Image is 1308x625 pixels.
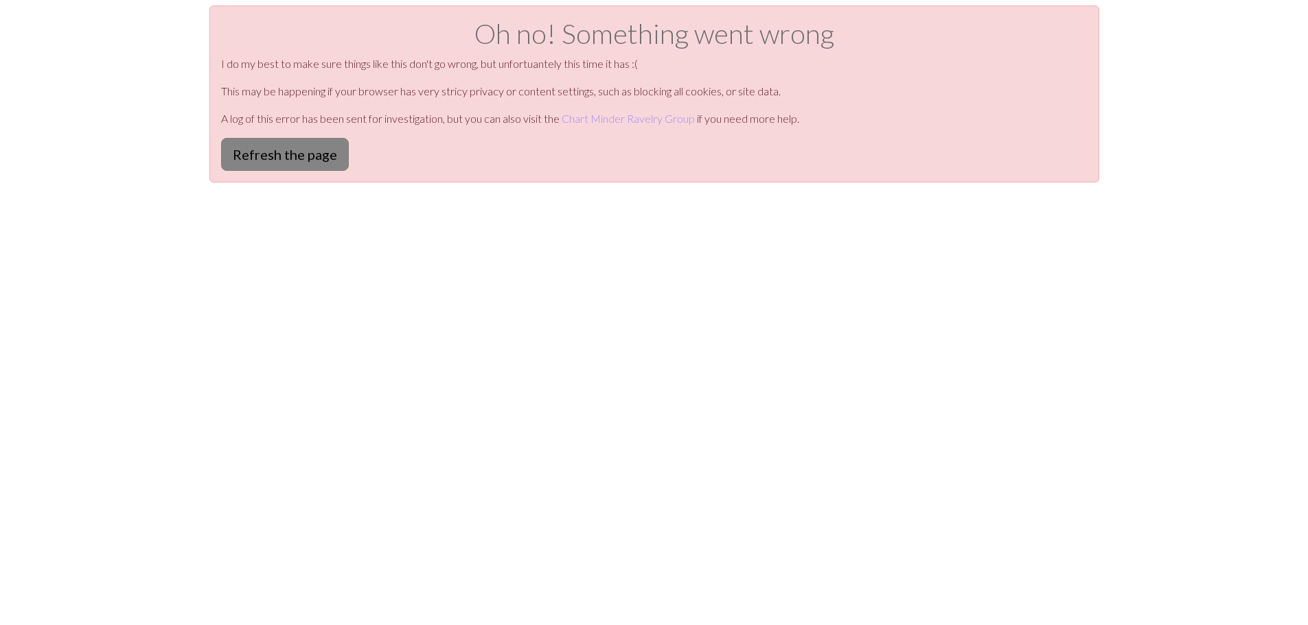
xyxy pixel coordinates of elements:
a: Chart Minder Ravelry Group [562,112,695,125]
p: A log of this error has been sent for investigation, but you can also visit the if you need more ... [221,110,1088,127]
p: I do my best to make sure things like this don't go wrong, but unfortuantely this time it has :( [221,56,1088,72]
h1: Oh no! Something went wrong [221,17,1088,50]
button: Refresh the page [221,138,349,171]
p: This may be happening if your browser has very stricy privacy or content settings, such as blocki... [221,83,1088,99]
